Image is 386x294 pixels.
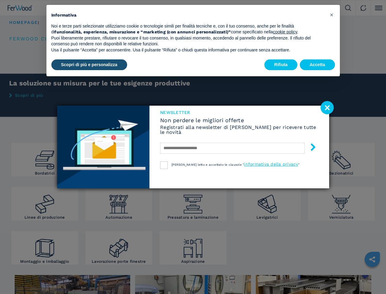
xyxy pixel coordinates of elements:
[160,125,318,135] h6: Registrati alla newsletter di [PERSON_NAME] per ricevere tutte le novità
[51,23,325,35] p: Noi e terze parti selezionate utilizziamo cookie o tecnologie simili per finalità tecniche e, con...
[54,29,231,34] strong: funzionalità, esperienza, misurazione e “marketing (con annunci personalizzati)”
[51,35,325,47] p: Puoi liberamente prestare, rifiutare o revocare il tuo consenso, in qualsiasi momento, accedendo ...
[51,59,127,70] button: Scopri di più e personalizza
[171,163,244,166] span: [PERSON_NAME] letto e accettato le clausole "
[51,47,325,53] p: Usa il pulsante “Accetta” per acconsentire. Usa il pulsante “Rifiuta” o chiudi questa informativa...
[273,29,297,34] a: cookie policy
[330,11,333,18] span: ×
[303,141,317,155] button: submit-button
[298,163,300,166] span: "
[264,59,297,70] button: Rifiuta
[51,12,325,18] h2: Informativa
[327,10,337,20] button: Chiudi questa informativa
[57,106,150,188] img: Newsletter image
[160,118,318,123] span: Non perdere le migliori offerte
[160,110,318,115] span: NEWSLETTER
[244,162,298,167] a: informativa della privacy
[300,59,335,70] button: Accetta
